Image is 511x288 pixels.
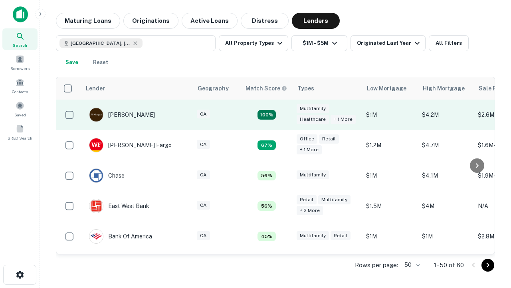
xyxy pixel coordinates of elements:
[2,121,38,143] a: SREO Search
[182,13,238,29] button: Active Loans
[418,130,474,160] td: $4.7M
[13,42,27,48] span: Search
[71,40,131,47] span: [GEOGRAPHIC_DATA], [GEOGRAPHIC_DATA], [GEOGRAPHIC_DATA]
[355,260,398,270] p: Rows per page:
[297,115,329,124] div: Healthcare
[297,231,329,240] div: Multifamily
[89,199,149,213] div: East West Bank
[418,100,474,130] td: $4.2M
[293,77,362,100] th: Types
[197,170,210,180] div: CA
[319,134,339,144] div: Retail
[89,229,152,244] div: Bank Of America
[297,145,322,154] div: + 1 more
[197,140,210,149] div: CA
[13,6,28,22] img: capitalize-icon.png
[88,54,113,70] button: Reset
[59,54,85,70] button: Save your search to get updates of matches that match your search criteria.
[423,84,465,93] div: High Mortgage
[257,171,276,180] div: Matching Properties: 5, hasApolloMatch: undefined
[434,260,464,270] p: 1–50 of 60
[89,199,103,213] img: picture
[2,28,38,50] a: Search
[14,112,26,118] span: Saved
[291,35,347,51] button: $1M - $5M
[56,13,120,29] button: Maturing Loans
[246,84,287,93] div: Capitalize uses an advanced AI algorithm to match your search with the best lender. The match sco...
[198,84,229,93] div: Geography
[197,201,210,210] div: CA
[362,77,418,100] th: Low Mortgage
[418,221,474,252] td: $1M
[123,13,178,29] button: Originations
[86,84,105,93] div: Lender
[418,252,474,282] td: $4.5M
[89,230,103,243] img: picture
[297,170,329,180] div: Multifamily
[362,252,418,282] td: $1.4M
[429,35,469,51] button: All Filters
[89,169,103,182] img: picture
[89,168,125,183] div: Chase
[257,201,276,211] div: Matching Properties: 5, hasApolloMatch: undefined
[318,195,351,204] div: Multifamily
[89,108,155,122] div: [PERSON_NAME]
[12,88,28,95] span: Contacts
[193,77,241,100] th: Geography
[418,191,474,221] td: $4M
[89,138,103,152] img: picture
[10,65,30,72] span: Borrowers
[471,224,511,262] iframe: Chat Widget
[331,115,356,124] div: + 1 more
[362,100,418,130] td: $1M
[197,110,210,119] div: CA
[297,134,317,144] div: Office
[297,206,323,215] div: + 2 more
[2,52,38,73] a: Borrowers
[89,108,103,122] img: picture
[89,138,172,152] div: [PERSON_NAME] Fargo
[331,231,351,240] div: Retail
[2,98,38,120] a: Saved
[362,221,418,252] td: $1M
[362,160,418,191] td: $1M
[2,75,38,96] a: Contacts
[418,77,474,100] th: High Mortgage
[292,13,340,29] button: Lenders
[81,77,193,100] th: Lender
[197,231,210,240] div: CA
[257,110,276,120] div: Matching Properties: 16, hasApolloMatch: undefined
[257,232,276,241] div: Matching Properties: 4, hasApolloMatch: undefined
[297,84,314,93] div: Types
[241,13,289,29] button: Distress
[362,191,418,221] td: $1.5M
[257,140,276,150] div: Matching Properties: 6, hasApolloMatch: undefined
[297,195,317,204] div: Retail
[297,104,329,113] div: Multifamily
[219,35,288,51] button: All Property Types
[357,38,422,48] div: Originated Last Year
[241,77,293,100] th: Capitalize uses an advanced AI algorithm to match your search with the best lender. The match sco...
[362,130,418,160] td: $1.2M
[418,160,474,191] td: $4.1M
[56,35,216,51] button: [GEOGRAPHIC_DATA], [GEOGRAPHIC_DATA], [GEOGRAPHIC_DATA]
[8,135,32,141] span: SREO Search
[367,84,406,93] div: Low Mortgage
[246,84,285,93] h6: Match Score
[481,259,494,272] button: Go to next page
[401,259,421,271] div: 50
[351,35,426,51] button: Originated Last Year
